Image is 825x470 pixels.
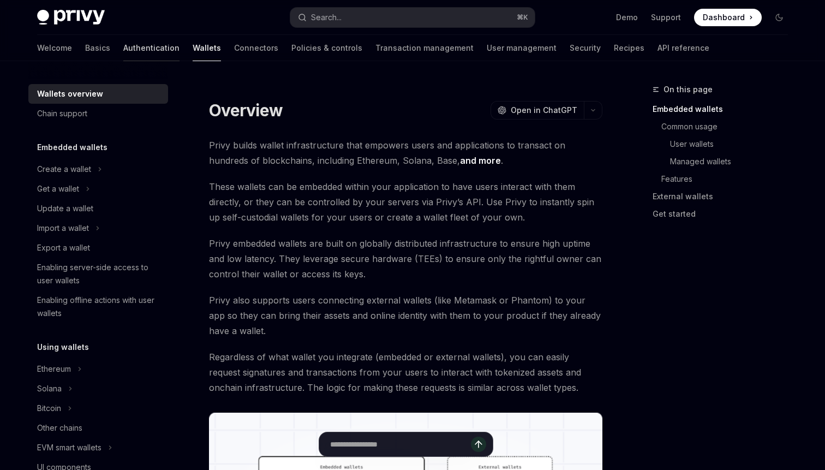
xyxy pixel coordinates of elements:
[234,35,278,61] a: Connectors
[37,441,101,454] div: EVM smart wallets
[37,421,82,435] div: Other chains
[460,155,501,166] a: and more
[28,290,168,323] a: Enabling offline actions with user wallets
[670,135,797,153] a: User wallets
[653,100,797,118] a: Embedded wallets
[661,170,797,188] a: Features
[291,35,362,61] a: Policies & controls
[37,362,71,376] div: Ethereum
[37,402,61,415] div: Bitcoin
[471,437,486,452] button: Send message
[37,222,89,235] div: Import a wallet
[28,84,168,104] a: Wallets overview
[570,35,601,61] a: Security
[614,35,644,61] a: Recipes
[517,13,528,22] span: ⌘ K
[657,35,709,61] a: API reference
[37,87,103,100] div: Wallets overview
[511,105,577,116] span: Open in ChatGPT
[37,182,79,195] div: Get a wallet
[661,118,797,135] a: Common usage
[653,205,797,223] a: Get started
[37,10,105,25] img: dark logo
[770,9,788,26] button: Toggle dark mode
[491,101,584,120] button: Open in ChatGPT
[28,258,168,290] a: Enabling server-side access to user wallets
[37,202,93,215] div: Update a wallet
[487,35,557,61] a: User management
[616,12,638,23] a: Demo
[37,294,162,320] div: Enabling offline actions with user wallets
[28,104,168,123] a: Chain support
[209,293,602,338] span: Privy also supports users connecting external wallets (like Metamask or Phantom) to your app so t...
[670,153,797,170] a: Managed wallets
[209,349,602,395] span: Regardless of what wallet you integrate (embedded or external wallets), you can easily request si...
[37,341,89,354] h5: Using wallets
[653,188,797,205] a: External wallets
[694,9,762,26] a: Dashboard
[209,236,602,282] span: Privy embedded wallets are built on globally distributed infrastructure to ensure high uptime and...
[663,83,713,96] span: On this page
[209,138,602,168] span: Privy builds wallet infrastructure that empowers users and applications to transact on hundreds o...
[37,141,107,154] h5: Embedded wallets
[290,8,535,27] button: Search...⌘K
[37,382,62,395] div: Solana
[28,199,168,218] a: Update a wallet
[37,35,72,61] a: Welcome
[85,35,110,61] a: Basics
[28,238,168,258] a: Export a wallet
[123,35,180,61] a: Authentication
[651,12,681,23] a: Support
[311,11,342,24] div: Search...
[37,163,91,176] div: Create a wallet
[703,12,745,23] span: Dashboard
[193,35,221,61] a: Wallets
[28,418,168,438] a: Other chains
[37,241,90,254] div: Export a wallet
[209,179,602,225] span: These wallets can be embedded within your application to have users interact with them directly, ...
[37,107,87,120] div: Chain support
[37,261,162,287] div: Enabling server-side access to user wallets
[375,35,474,61] a: Transaction management
[209,100,283,120] h1: Overview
